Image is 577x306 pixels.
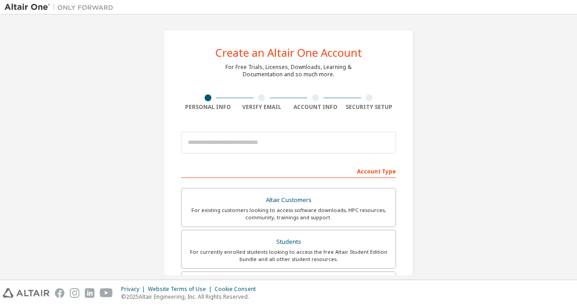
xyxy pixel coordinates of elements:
[288,104,342,111] div: Account Info
[121,293,261,301] p: © 2025 Altair Engineering, Inc. All Rights Reserved.
[187,248,390,263] div: For currently enrolled students looking to access the free Altair Student Edition bundle and all ...
[121,286,148,293] div: Privacy
[342,104,396,111] div: Security Setup
[225,64,352,78] div: For Free Trials, Licenses, Downloads, Learning & Documentation and so much more.
[55,288,64,298] img: facebook.svg
[187,236,390,248] div: Students
[187,194,390,207] div: Altair Customers
[70,288,79,298] img: instagram.svg
[100,288,113,298] img: youtube.svg
[215,47,362,58] div: Create an Altair One Account
[148,286,215,293] div: Website Terms of Use
[181,163,396,178] div: Account Type
[187,207,390,221] div: For existing customers looking to access software downloads, HPC resources, community, trainings ...
[85,288,94,298] img: linkedin.svg
[215,286,261,293] div: Cookie Consent
[3,288,49,298] img: altair_logo.svg
[235,104,289,111] div: Verify Email
[5,3,118,12] img: Altair One
[181,104,235,111] div: Personal Info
